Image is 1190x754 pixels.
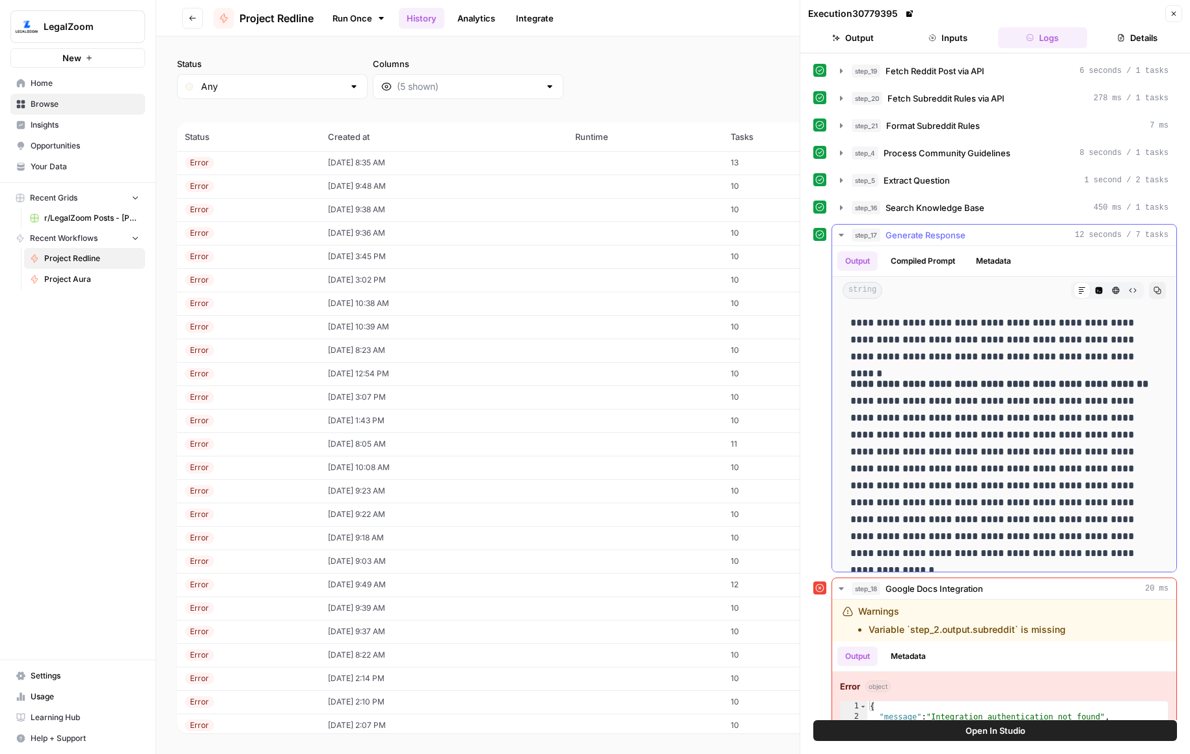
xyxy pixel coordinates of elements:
a: Your Data [10,156,145,177]
td: [DATE] 2:10 PM [320,690,567,714]
span: Recent Grids [30,192,77,204]
button: Output [837,251,878,271]
td: 10 [723,198,845,221]
div: Error [185,251,214,262]
span: step_19 [852,64,880,77]
button: Metadata [883,647,934,666]
label: Columns [373,57,563,70]
td: 10 [723,690,845,714]
td: [DATE] 9:22 AM [320,503,567,526]
td: [DATE] 1:43 PM [320,409,567,432]
span: Process Community Guidelines [884,147,1010,160]
th: Tasks [723,122,845,151]
td: 10 [723,175,845,198]
button: Help + Support [10,728,145,749]
button: Recent Workflows [10,229,145,248]
td: 12 [723,573,845,596]
a: Learning Hub [10,707,145,728]
td: [DATE] 8:22 AM [320,643,567,667]
a: r/LegalZoom Posts - [PERSON_NAME] [24,208,145,229]
div: Error [185,509,214,520]
a: Analytics [450,8,503,29]
td: [DATE] 9:48 AM [320,175,567,198]
td: [DATE] 9:23 AM [320,479,567,503]
td: 10 [723,503,845,526]
div: Error [185,485,214,497]
td: 10 [723,667,845,690]
span: Usage [31,691,139,703]
span: (134 records) [177,99,1169,122]
span: 278 ms / 1 tasks [1094,92,1169,104]
span: step_16 [852,201,880,214]
span: Learning Hub [31,712,139,723]
span: step_5 [852,174,878,187]
span: step_18 [852,582,880,595]
a: Project Redline [213,8,314,29]
td: [DATE] 9:39 AM [320,596,567,620]
span: Settings [31,670,139,682]
td: [DATE] 10:08 AM [320,456,567,479]
td: 10 [723,245,845,268]
button: 8 seconds / 1 tasks [832,143,1176,163]
td: 10 [723,385,845,409]
th: Runtime [567,122,723,151]
td: [DATE] 3:45 PM [320,245,567,268]
td: [DATE] 8:23 AM [320,339,567,362]
td: [DATE] 9:49 AM [320,573,567,596]
div: 12 seconds / 7 tasks [832,246,1176,572]
td: 10 [723,620,845,643]
th: Status [177,122,320,151]
button: 6 seconds / 1 tasks [832,61,1176,81]
td: 10 [723,292,845,315]
button: Logs [998,27,1088,48]
div: Error [185,719,214,731]
button: Compiled Prompt [883,251,963,271]
th: Created at [320,122,567,151]
div: Error [185,649,214,661]
td: [DATE] 3:02 PM [320,268,567,292]
button: 1 second / 2 tasks [832,170,1176,191]
td: [DATE] 10:38 AM [320,292,567,315]
span: Recent Workflows [30,232,98,244]
a: Run Once [324,7,394,29]
span: r/LegalZoom Posts - [PERSON_NAME] [44,212,139,224]
span: 450 ms / 1 tasks [1094,202,1169,214]
li: Variable `step_2.output.subreddit` is missing [869,623,1066,636]
span: step_17 [852,229,880,242]
td: [DATE] 9:03 AM [320,550,567,573]
div: Error [185,157,214,169]
div: Error [185,673,214,684]
div: Error [185,298,214,309]
td: [DATE] 9:37 AM [320,620,567,643]
td: [DATE] 9:38 AM [320,198,567,221]
span: Open In Studio [966,724,1025,737]
span: Project Redline [239,10,314,26]
td: 10 [723,339,845,362]
button: 20 ms [832,578,1176,599]
button: 278 ms / 1 tasks [832,88,1176,109]
td: 10 [723,714,845,737]
span: Extract Question [884,174,950,187]
button: New [10,48,145,68]
span: step_4 [852,147,878,160]
div: Error [185,368,214,380]
input: (5 shown) [397,80,539,93]
td: [DATE] 8:35 AM [320,151,567,175]
span: Format Subreddit Rules [886,119,980,132]
span: Generate Response [886,229,966,242]
button: Workspace: LegalZoom [10,10,145,43]
div: Error [185,344,214,356]
span: Fetch Reddit Post via API [886,64,984,77]
div: Error [185,227,214,239]
span: 7 ms [1150,120,1169,132]
td: 10 [723,643,845,667]
a: Browse [10,94,145,115]
a: Project Redline [24,248,145,269]
div: Error [185,415,214,426]
div: Error [185,602,214,614]
td: [DATE] 2:14 PM [320,667,567,690]
span: Toggle code folding, rows 1 through 4 [859,701,867,712]
td: 10 [723,596,845,620]
span: step_21 [852,119,881,132]
td: [DATE] 8:05 AM [320,432,567,456]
